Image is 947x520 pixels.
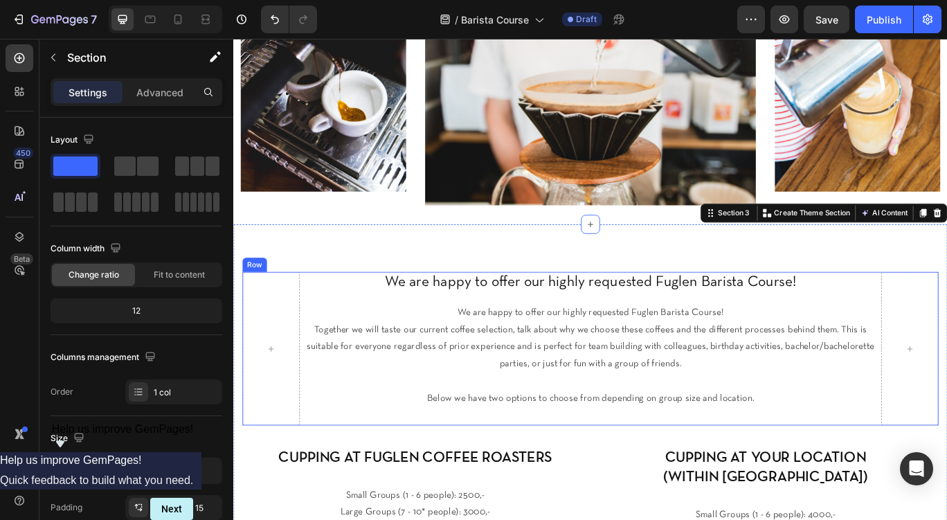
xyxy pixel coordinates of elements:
div: Rich Text Editor. Editing area: main [82,308,748,451]
span: Help us improve GemPages! [52,423,194,435]
div: 450 [13,147,33,159]
div: Order [51,386,73,398]
div: Section 3 [561,197,604,209]
button: Save [804,6,849,33]
p: ⁠⁠⁠⁠⁠⁠⁠ [84,273,747,296]
h2: Rich Text Editor. Editing area: main [82,271,748,297]
span: Barista Course [461,12,529,27]
span: Together we will taste our current coffee selection, talk about why we choose these coffees and t... [85,334,746,384]
span: / [455,12,458,27]
div: 1 col [154,386,219,399]
span: Fit to content [154,269,205,281]
span: We are happy to offer our highly requested Fuglen Barista Course! [260,314,570,324]
div: Column width [51,240,124,258]
div: Publish [867,12,901,27]
span: Save [815,14,838,26]
p: Section [67,49,181,66]
div: Undo/Redo [261,6,317,33]
p: Create Theme Section [629,197,718,209]
div: Columns management [51,348,159,367]
p: 7 [91,11,97,28]
button: Show survey - Help us improve GemPages! [52,423,194,452]
div: Open Intercom Messenger [900,452,933,485]
button: Publish [855,6,913,33]
p: Settings [69,85,107,100]
span: Draft [576,13,597,26]
div: Beta [10,253,33,265]
iframe: Design area [233,39,947,520]
button: 7 [6,6,103,33]
span: Below we have two options to choose from depending on group size and location. [225,414,606,424]
span: Change ratio [69,269,119,281]
div: 12 [53,301,219,321]
button: AI Content [727,195,788,211]
p: Advanced [136,85,183,100]
div: Layout [51,131,97,150]
span: We are happy to offer our highly requested Fuglen Barista Course! [176,276,655,292]
div: Row [13,257,36,269]
h2: CUPPING AT FUGLEN COFFEE ROASTERS [10,475,413,501]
